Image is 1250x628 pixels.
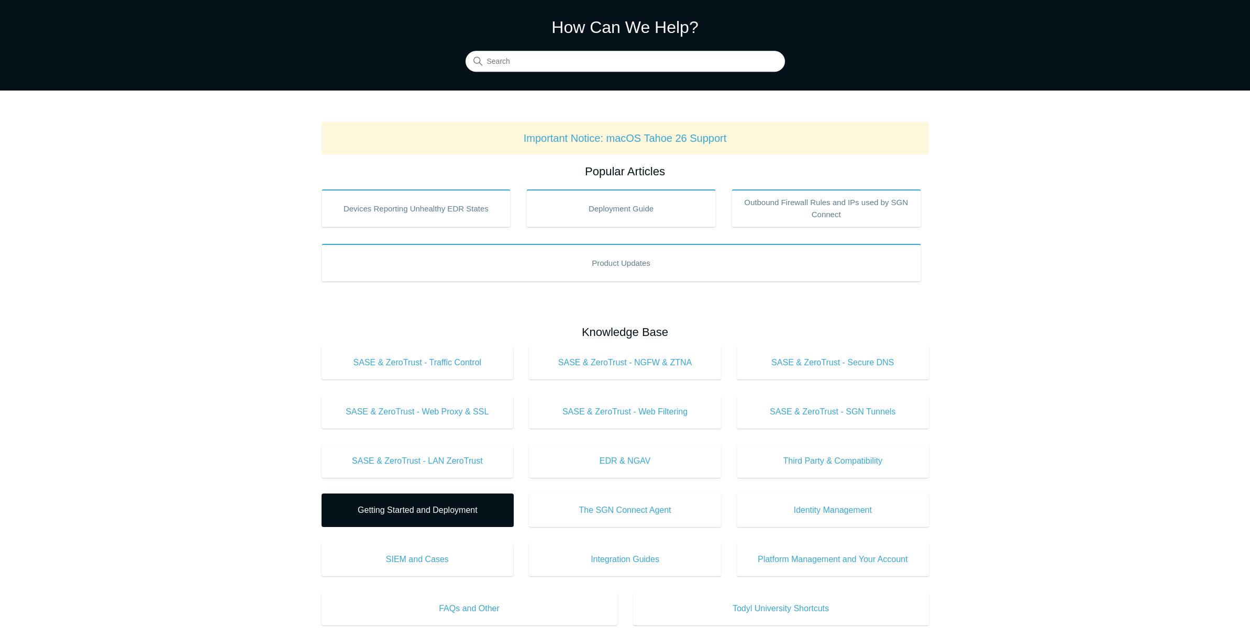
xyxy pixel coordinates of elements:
span: SASE & ZeroTrust - Web Proxy & SSL [337,406,498,418]
a: FAQs and Other [322,592,617,625]
span: Identity Management [753,504,913,517]
span: Platform Management and Your Account [753,553,913,566]
span: The SGN Connect Agent [545,504,705,517]
a: SASE & ZeroTrust - NGFW & ZTNA [529,346,721,379]
a: SASE & ZeroTrust - SGN Tunnels [737,395,929,429]
h2: Knowledge Base [322,323,929,341]
a: Identity Management [737,494,929,527]
a: Important Notice: macOS Tahoe 26 Support [524,132,727,144]
a: SIEM and Cases [322,543,514,576]
span: Integration Guides [545,553,705,566]
input: Search [466,51,785,72]
a: EDR & NGAV [529,444,721,478]
a: SASE & ZeroTrust - Web Filtering [529,395,721,429]
a: SASE & ZeroTrust - Traffic Control [322,346,514,379]
span: SASE & ZeroTrust - LAN ZeroTrust [337,455,498,467]
span: FAQs and Other [337,602,602,615]
a: Third Party & Compatibility [737,444,929,478]
a: Product Updates [322,244,921,282]
span: SIEM and Cases [337,553,498,566]
span: Third Party & Compatibility [753,455,913,467]
a: Getting Started and Deployment [322,494,514,527]
span: SASE & ZeroTrust - Secure DNS [753,356,913,369]
span: SASE & ZeroTrust - Traffic Control [337,356,498,369]
a: Deployment Guide [526,189,716,227]
h2: Popular Articles [322,163,929,180]
a: Platform Management and Your Account [737,543,929,576]
a: SASE & ZeroTrust - Web Proxy & SSL [322,395,514,429]
span: SASE & ZeroTrust - NGFW & ZTNA [545,356,705,369]
span: EDR & NGAV [545,455,705,467]
a: SASE & ZeroTrust - Secure DNS [737,346,929,379]
a: Todyl University Shortcuts [633,592,929,625]
span: SASE & ZeroTrust - SGN Tunnels [753,406,913,418]
a: Integration Guides [529,543,721,576]
a: The SGN Connect Agent [529,494,721,527]
a: Devices Reporting Unhealthy EDR States [322,189,511,227]
span: Todyl University Shortcuts [649,602,913,615]
span: Getting Started and Deployment [337,504,498,517]
h1: How Can We Help? [466,15,785,40]
a: Outbound Firewall Rules and IPs used by SGN Connect [732,189,921,227]
a: SASE & ZeroTrust - LAN ZeroTrust [322,444,514,478]
span: SASE & ZeroTrust - Web Filtering [545,406,705,418]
